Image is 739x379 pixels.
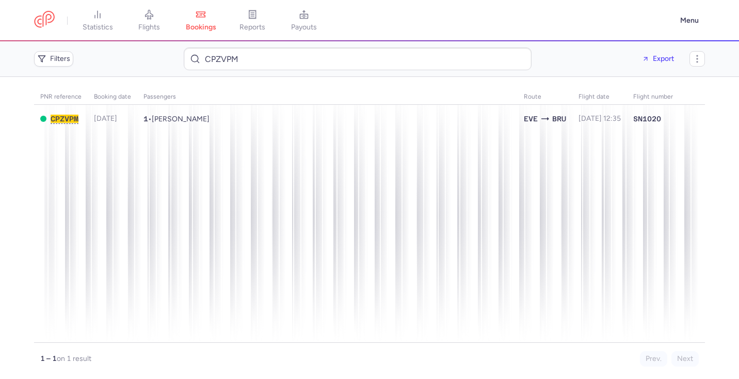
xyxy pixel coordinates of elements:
[572,89,627,105] th: flight date
[50,55,70,63] span: Filters
[186,23,216,32] span: bookings
[34,51,73,67] button: Filters
[291,23,317,32] span: payouts
[518,89,572,105] th: Route
[278,9,330,32] a: payouts
[227,9,278,32] a: reports
[552,113,566,124] span: BRU
[239,23,265,32] span: reports
[671,351,699,367] button: Next
[123,9,175,32] a: flights
[94,114,117,123] span: [DATE]
[138,23,160,32] span: flights
[143,115,148,123] span: 1
[184,48,532,70] input: Search bookings (PNR, name...)
[83,23,113,32] span: statistics
[88,89,137,105] th: Booking date
[40,354,57,363] strong: 1 – 1
[674,11,705,30] button: Menu
[34,11,55,30] a: CitizenPlane red outlined logo
[34,89,88,105] th: PNR reference
[137,89,518,105] th: Passengers
[72,9,123,32] a: statistics
[175,9,227,32] a: bookings
[579,114,621,123] span: [DATE] 12:35
[51,115,78,123] button: CPZVPM
[627,89,679,105] th: Flight number
[633,114,661,124] span: SN1020
[143,115,210,123] span: •
[524,113,538,124] span: EVE
[57,354,91,363] span: on 1 result
[640,351,667,367] button: Prev.
[152,115,210,123] span: Nina DEWALS
[635,51,681,67] button: Export
[653,55,674,62] span: Export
